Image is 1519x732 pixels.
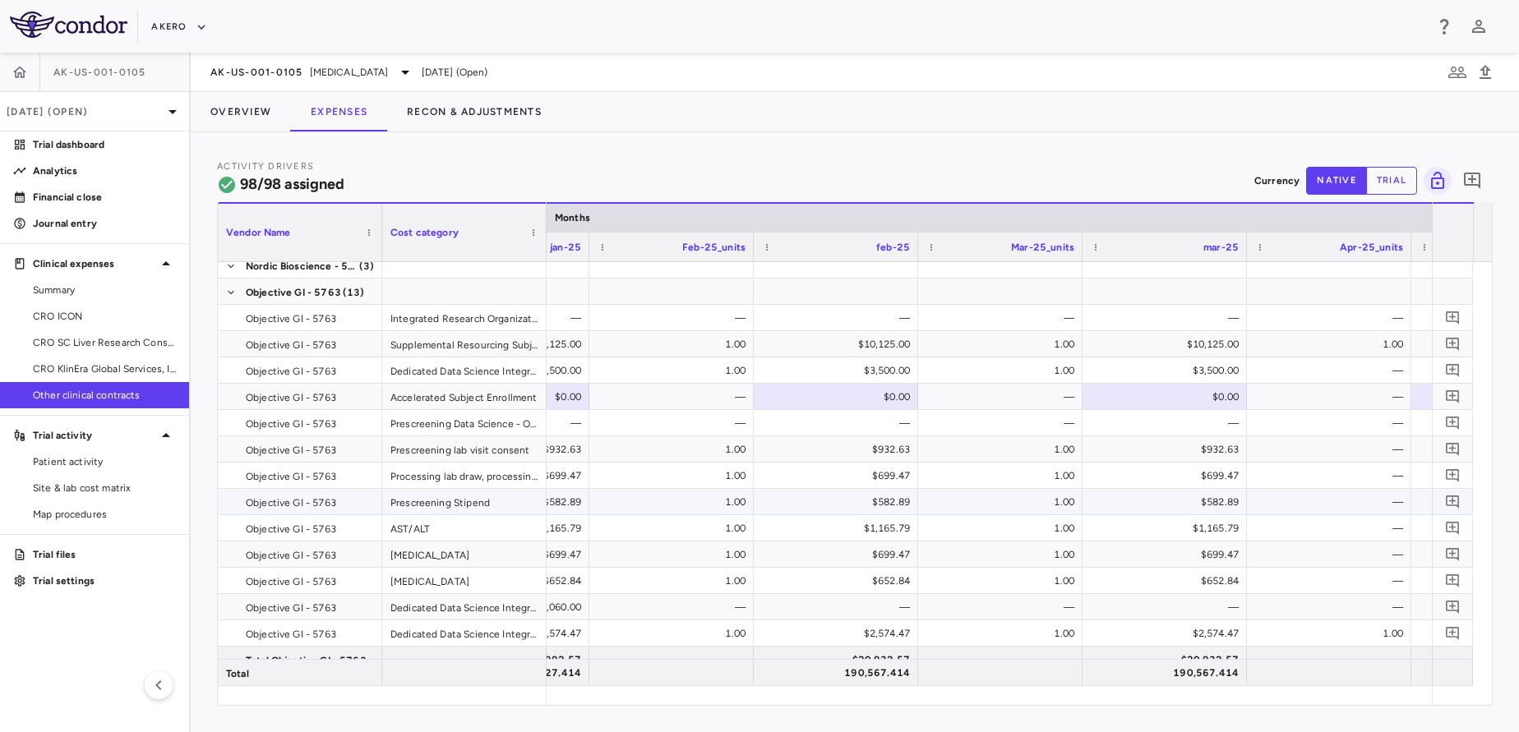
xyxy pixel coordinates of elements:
p: Trial files [33,547,176,562]
div: — [933,594,1074,620]
div: — [769,305,910,331]
span: Objective GI - 5763 [246,384,336,411]
div: — [1097,594,1239,620]
svg: Add comment [1445,362,1461,378]
div: Integrated Research Organization Expedited Start-Up [382,305,547,330]
div: — [604,384,746,410]
button: Add comment [1458,167,1486,195]
span: CRO KlinEra Global Services, Inc [33,361,176,376]
div: — [604,410,746,436]
div: 1.00 [1262,331,1403,357]
div: — [604,305,746,331]
span: Objective GI - 5763 [246,437,336,463]
svg: Add comment [1445,415,1461,430]
div: — [1262,541,1403,568]
p: Financial close [33,190,176,205]
div: — [933,384,1074,410]
div: — [1262,410,1403,436]
svg: Add comment [1445,389,1461,404]
div: 1.00 [604,620,746,647]
p: Clinical expenses [33,256,156,271]
button: Add comment [1442,385,1464,407]
span: Feb-25_units [682,242,746,253]
div: 1.00 [933,357,1074,384]
div: 1.00 [933,541,1074,568]
div: 1.00 [604,568,746,594]
div: Prescreening Stipend [382,489,547,514]
span: Objective GI - 5763 [246,463,336,490]
span: (3) [359,253,374,279]
div: — [1262,357,1403,384]
div: 1.00 [604,515,746,541]
span: You do not have permission to lock or unlock grids [1417,167,1452,195]
div: — [1262,436,1403,463]
span: Map procedures [33,507,176,522]
span: mar-25 [1203,242,1239,253]
div: $2,574.47 [769,620,910,647]
button: native [1306,167,1367,195]
div: 1.00 [604,331,746,357]
span: Objective GI - 5763 [246,358,336,384]
div: 1.00 [604,463,746,489]
div: Supplemental Resourcing Subject Engagement & Recruitment scheduling and Retention resourcing [382,331,547,357]
div: — [1262,384,1403,410]
p: Currency [1254,173,1300,188]
p: Trial activity [33,428,156,443]
div: $3,500.00 [1097,357,1239,384]
svg: Add comment [1445,310,1461,325]
span: Objective GI - 5763 [246,306,336,332]
div: $0.00 [1097,384,1239,410]
div: 1.00 [933,620,1074,647]
span: Objective GI - 5763 [246,411,336,437]
div: $582.89 [769,489,910,515]
span: Objective GI - 5763 [246,332,336,358]
div: $652.84 [769,568,910,594]
span: Objective GI - 5763 [246,542,336,569]
span: Total Objective GI - 5763 [246,647,367,674]
button: Add comment [1442,464,1464,486]
img: logo-full-BYUhSk78.svg [10,12,127,38]
div: — [1262,489,1403,515]
span: Activity Drivers [217,161,314,172]
button: Add comment [1442,622,1464,644]
span: Summary [33,283,176,297]
span: AK-US-001-0105 [53,66,146,79]
div: — [933,305,1074,331]
div: — [604,594,746,620]
div: $1,165.79 [1097,515,1239,541]
span: (13) [343,279,365,306]
h6: 98/98 assigned [240,173,344,196]
div: Processing lab draw, processing and shipment/transportation to local lab [382,463,547,488]
p: Journal entry [33,216,176,231]
button: Add comment [1442,438,1464,460]
div: Prescreening Data Science - Objective Screen [382,410,547,435]
button: Add comment [1442,569,1464,592]
button: Add comment [1442,412,1464,434]
div: — [1097,305,1239,331]
div: 1.00 [604,357,746,384]
span: Vendor Name [226,227,291,238]
div: Dedicated Data Science Integration & Interpretation - Objective View [382,357,547,383]
button: Expenses [291,92,387,131]
svg: Add comment [1462,171,1482,191]
svg: Add comment [1445,520,1461,536]
div: $699.47 [769,463,910,489]
div: 1.00 [1262,620,1403,647]
span: Total [226,661,249,687]
div: [MEDICAL_DATA] [382,568,547,593]
div: — [1262,568,1403,594]
div: $699.47 [1097,463,1239,489]
div: $582.89 [1097,489,1239,515]
div: Dedicated Data Science Integration & Interpretation - Objective View ([DATE] - [DATE]) [382,620,547,646]
svg: Add comment [1445,573,1461,588]
div: — [769,410,910,436]
span: Apr-25_units [1340,242,1403,253]
button: Add comment [1442,333,1464,355]
span: [DATE] (Open) [422,65,488,80]
div: 1.00 [933,463,1074,489]
div: $652.84 [1097,568,1239,594]
button: Overview [191,92,291,131]
div: — [1262,594,1403,620]
span: Objective GI - 5763 [246,279,341,306]
div: $932.63 [769,436,910,463]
